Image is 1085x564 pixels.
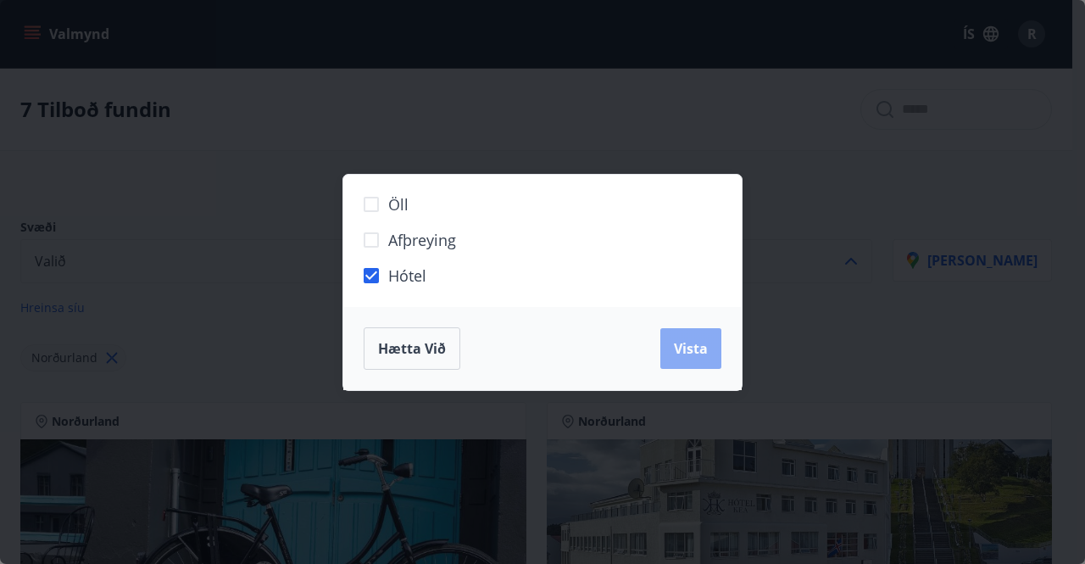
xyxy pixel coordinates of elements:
span: Öll [388,193,409,215]
button: Vista [660,328,721,369]
button: Hætta við [364,327,460,370]
span: Hótel [388,265,426,287]
span: Hætta við [378,339,446,358]
span: Afþreying [388,229,456,251]
span: Vista [674,339,708,358]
